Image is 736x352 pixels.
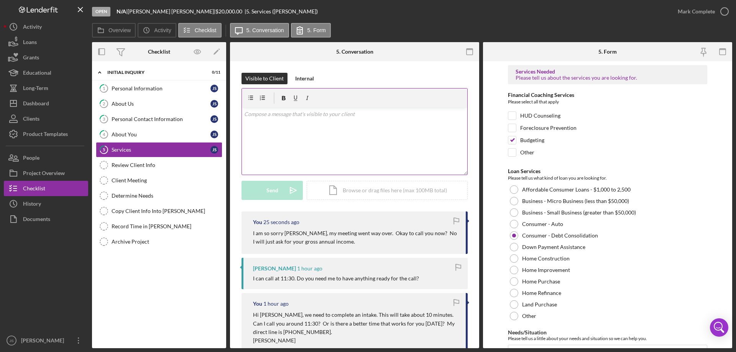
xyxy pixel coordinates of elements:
label: Needs/Situation [508,329,547,336]
label: Other [522,313,536,319]
div: About You [112,131,210,138]
time: 2025-08-14 15:58 [263,301,289,307]
div: Personal Contact Information [112,116,210,122]
a: Archive Project [96,234,222,249]
div: Activity [23,19,42,36]
a: 2About UsJS [96,96,222,111]
div: Long-Term [23,80,48,98]
a: People [4,150,88,165]
div: Loan Services [508,168,707,174]
div: Please tell us a little about your needs and situation so we can help you. [508,336,707,341]
div: J S [210,115,218,123]
div: Review Client Info [112,162,222,168]
button: Send [242,181,303,200]
button: Product Templates [4,126,88,142]
div: J S [210,100,218,108]
a: Activity [4,19,88,34]
p: I am so sorry [PERSON_NAME], my meeting went way over. Okay to call you now? No I will just ask f... [253,229,458,246]
div: Educational [23,65,51,82]
div: Product Templates [23,126,68,144]
div: J S [210,146,218,154]
div: J S [210,85,218,92]
div: You [253,219,262,225]
button: JS[PERSON_NAME] [4,333,88,348]
button: Checklist [178,23,222,38]
a: Review Client Info [96,157,222,173]
a: Record Time in [PERSON_NAME] [96,219,222,234]
label: Home Improvement [522,267,570,273]
button: Project Overview [4,165,88,181]
div: Financial Coaching Services [508,92,707,98]
div: Archive Project [112,239,222,245]
a: Copy Client Info Into [PERSON_NAME] [96,203,222,219]
button: Activity [138,23,176,38]
a: 5ServicesJS [96,142,222,157]
button: Overview [92,23,136,38]
div: About Us [112,101,210,107]
label: Consumer - Debt Consolidation [522,232,598,239]
div: Project Overview [23,165,65,183]
label: Foreclosure Prevention [520,124,577,132]
label: Home Construction [522,255,570,262]
label: Consumer - Auto [522,221,563,227]
button: Checklist [4,181,88,196]
label: Home Refinance [522,290,561,296]
div: Record Time in [PERSON_NAME] [112,223,222,229]
div: Client Meeting [112,177,222,183]
div: 0 / 11 [207,70,220,75]
button: Loans [4,34,88,50]
tspan: 4 [103,132,105,137]
div: Checklist [23,181,45,198]
div: History [23,196,41,213]
p: [PERSON_NAME] [253,336,458,345]
a: Grants [4,50,88,65]
tspan: 3 [103,116,105,121]
a: 3Personal Contact InformationJS [96,111,222,127]
time: 2025-08-14 17:10 [263,219,299,225]
div: Please tell us what kind of loan you are looking for. [508,174,707,182]
div: [PERSON_NAME] [19,333,69,350]
div: Clients [23,111,39,128]
label: Home Purchase [522,278,560,285]
button: Mark Complete [670,4,732,19]
label: 5. Conversation [246,27,284,33]
text: JS [9,339,13,343]
label: Activity [154,27,171,33]
div: Send [266,181,278,200]
div: J S [210,131,218,138]
label: 5. Form [307,27,326,33]
div: [PERSON_NAME] [253,265,296,272]
button: History [4,196,88,211]
div: Determine Needs [112,193,222,199]
label: HUD Counseling [520,112,560,120]
label: Budgeting [520,136,544,144]
div: Checklist [148,49,170,55]
label: Down Payment Assistance [522,244,585,250]
div: Open Intercom Messenger [710,318,728,337]
div: Services Needed [516,69,700,75]
div: 5. Form [598,49,617,55]
button: Internal [291,73,318,84]
div: People [23,150,39,167]
p: Hi [PERSON_NAME], we need to complete an intake. This will take about 10 minutes. Can I call you ... [253,311,458,336]
button: Educational [4,65,88,80]
a: Long-Term [4,80,88,96]
div: [PERSON_NAME] [PERSON_NAME] | [128,8,215,15]
button: Dashboard [4,96,88,111]
a: 1Personal InformationJS [96,81,222,96]
div: Mark Complete [678,4,715,19]
div: | 5. Services ([PERSON_NAME]) [245,8,318,15]
div: 5. Conversation [336,49,373,55]
label: Land Purchase [522,301,557,308]
div: Services [112,147,210,153]
div: Internal [295,73,314,84]
button: Documents [4,211,88,227]
div: Open [92,7,110,16]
